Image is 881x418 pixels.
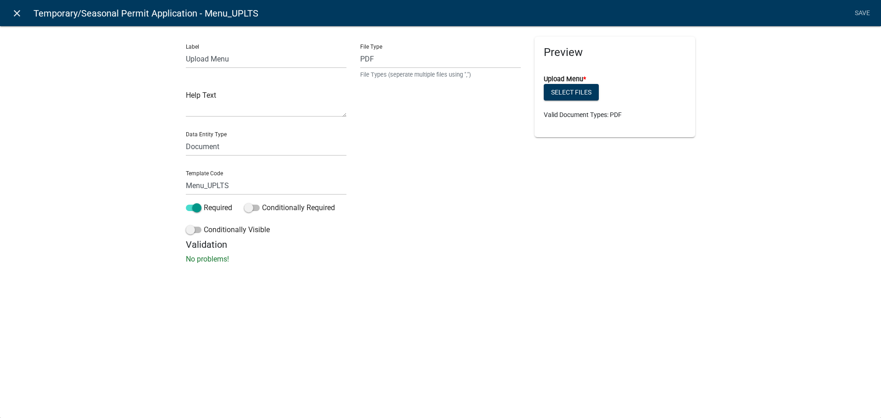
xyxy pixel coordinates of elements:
label: Conditionally Required [244,202,335,213]
small: File Types (seperate multiple files using ",") [360,70,521,79]
button: Select files [544,84,599,100]
h5: Preview [544,46,686,59]
label: Conditionally Visible [186,224,270,235]
h5: Validation [186,239,695,250]
p: No problems! [186,254,695,265]
i: close [11,8,22,19]
span: Valid Document Types: PDF [544,111,622,118]
a: Save [851,5,874,22]
label: Upload Menu [544,76,586,83]
label: Required [186,202,232,213]
span: Temporary/Seasonal Permit Application - Menu_UPLTS [33,4,258,22]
